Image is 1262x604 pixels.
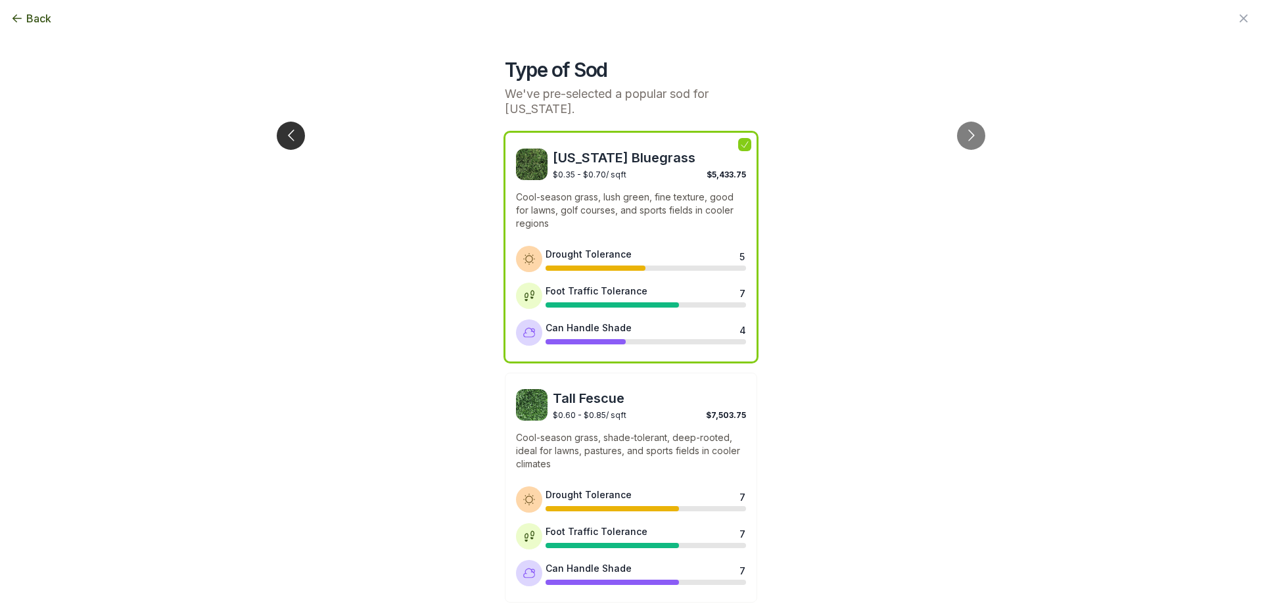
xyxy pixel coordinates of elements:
div: 5 [739,250,745,260]
p: We've pre-selected a popular sod for [US_STATE]. [505,87,757,116]
span: Tall Fescue [553,389,746,407]
div: 7 [739,490,745,501]
p: Cool-season grass, shade-tolerant, deep-rooted, ideal for lawns, pastures, and sports fields in c... [516,431,746,471]
div: Foot Traffic Tolerance [546,284,647,298]
img: Drought tolerance icon [523,252,536,266]
img: Kentucky Bluegrass sod image [516,149,548,180]
div: Drought Tolerance [546,247,632,261]
div: 4 [739,323,745,334]
div: 7 [739,287,745,297]
div: 7 [739,527,745,538]
p: Cool-season grass, lush green, fine texture, good for lawns, golf courses, and sports fields in c... [516,191,746,230]
span: Back [26,11,51,26]
span: $5,433.75 [707,170,746,179]
img: Foot traffic tolerance icon [523,530,536,543]
div: 7 [739,564,745,574]
div: Foot Traffic Tolerance [546,524,647,538]
button: Go to previous slide [277,122,305,150]
img: Shade tolerance icon [523,326,536,339]
div: Can Handle Shade [546,561,632,575]
div: Can Handle Shade [546,321,632,335]
img: Drought tolerance icon [523,493,536,506]
span: $7,503.75 [706,410,746,420]
span: [US_STATE] Bluegrass [553,149,746,167]
img: Shade tolerance icon [523,567,536,580]
span: $0.35 - $0.70 / sqft [553,170,626,179]
div: Drought Tolerance [546,488,632,501]
button: Back [11,11,51,26]
img: Tall Fescue sod image [516,389,548,421]
button: Go to next slide [957,122,985,150]
h2: Type of Sod [505,58,757,81]
span: $0.60 - $0.85 / sqft [553,410,626,420]
img: Foot traffic tolerance icon [523,289,536,302]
